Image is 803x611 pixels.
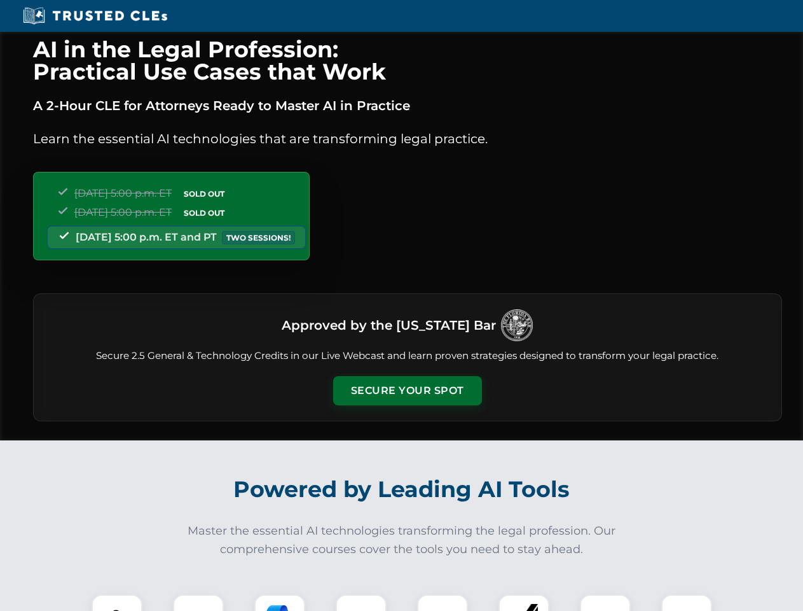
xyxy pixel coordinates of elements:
img: Logo [501,309,533,341]
p: Learn the essential AI technologies that are transforming legal practice. [33,129,782,149]
h2: Powered by Leading AI Tools [50,467,754,512]
button: Secure Your Spot [333,376,482,405]
p: Master the essential AI technologies transforming the legal profession. Our comprehensive courses... [179,522,624,559]
span: [DATE] 5:00 p.m. ET [74,187,172,199]
p: Secure 2.5 General & Technology Credits in our Live Webcast and learn proven strategies designed ... [49,349,766,363]
h1: AI in the Legal Profession: Practical Use Cases that Work [33,38,782,83]
h3: Approved by the [US_STATE] Bar [282,314,496,337]
span: SOLD OUT [179,187,229,200]
p: A 2-Hour CLE for Attorneys Ready to Master AI in Practice [33,95,782,116]
img: Trusted CLEs [19,6,171,25]
span: [DATE] 5:00 p.m. ET [74,206,172,218]
span: SOLD OUT [179,206,229,220]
